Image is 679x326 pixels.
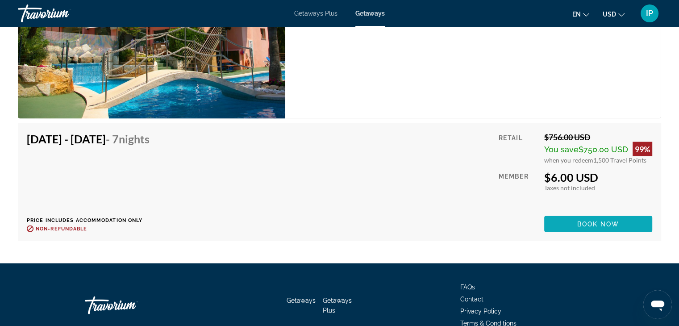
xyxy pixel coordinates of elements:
[603,8,625,21] button: Change currency
[544,170,652,184] div: $6.00 USD
[577,220,620,227] span: Book now
[460,295,483,302] a: Contact
[646,9,653,18] span: IP
[460,307,501,314] a: Privacy Policy
[287,297,316,304] a: Getaways
[638,4,661,23] button: User Menu
[460,283,475,290] a: FAQs
[323,297,352,313] a: Getaways Plus
[27,217,156,223] p: Price includes accommodation only
[544,216,652,232] button: Book now
[294,10,337,17] a: Getaways Plus
[499,132,537,163] div: Retail
[579,144,628,154] span: $750.00 USD
[593,156,646,163] span: 1,500 Travel Points
[27,132,150,145] h4: [DATE] - [DATE]
[544,144,579,154] span: You save
[106,132,150,145] span: - 7
[544,156,593,163] span: when you redeem
[572,11,581,18] span: en
[633,142,652,156] div: 99%
[18,2,107,25] a: Travorium
[603,11,616,18] span: USD
[355,10,385,17] a: Getaways
[499,170,537,209] div: Member
[572,8,589,21] button: Change language
[36,226,87,231] span: Non-refundable
[544,132,652,142] div: $756.00 USD
[643,290,672,319] iframe: Button to launch messaging window
[119,132,150,145] span: Nights
[85,292,174,318] a: Go Home
[544,184,595,191] span: Taxes not included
